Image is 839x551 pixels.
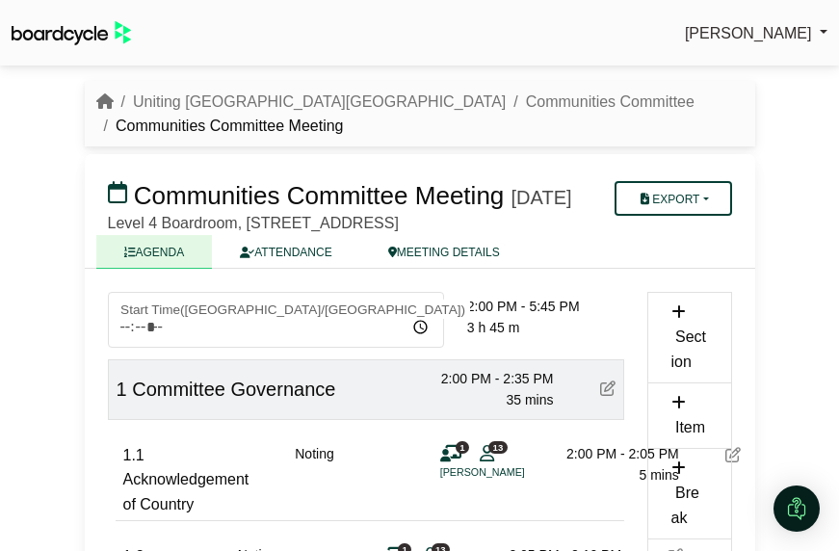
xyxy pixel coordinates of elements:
[511,186,572,209] div: [DATE]
[133,93,506,110] a: Uniting [GEOGRAPHIC_DATA][GEOGRAPHIC_DATA]
[456,441,469,454] span: 1
[544,443,679,464] div: 2:00 PM - 2:05 PM
[12,21,131,45] img: BoardcycleBlackGreen-aaafeed430059cb809a45853b8cf6d952af9d84e6e89e1f1685b34bfd5cb7d64.svg
[117,379,127,400] span: 1
[134,181,505,210] span: Communities Committee Meeting
[526,93,695,110] a: Communities Committee
[506,392,553,407] span: 35 mins
[467,296,624,317] div: 2:00 PM - 5:45 PM
[467,320,519,335] span: 3 h 45 m
[360,235,528,269] a: MEETING DETAILS
[488,441,507,454] span: 13
[675,419,705,435] span: Item
[671,328,706,370] span: Section
[212,235,359,269] a: ATTENDANCE
[123,471,249,512] span: Acknowledgement of Country
[685,21,827,46] a: [PERSON_NAME]
[615,181,731,216] button: Export
[440,464,585,481] li: [PERSON_NAME]
[773,485,820,532] div: Open Intercom Messenger
[96,90,744,139] nav: breadcrumb
[108,215,399,231] span: Level 4 Boardroom, [STREET_ADDRESS]
[96,235,213,269] a: AGENDA
[295,443,333,517] div: Noting
[96,114,344,139] li: Communities Committee Meeting
[123,447,144,463] span: 1.1
[132,379,335,400] span: Committee Governance
[671,485,699,526] span: Break
[639,467,678,483] span: 5 mins
[685,25,812,41] span: [PERSON_NAME]
[419,368,554,389] div: 2:00 PM - 2:35 PM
